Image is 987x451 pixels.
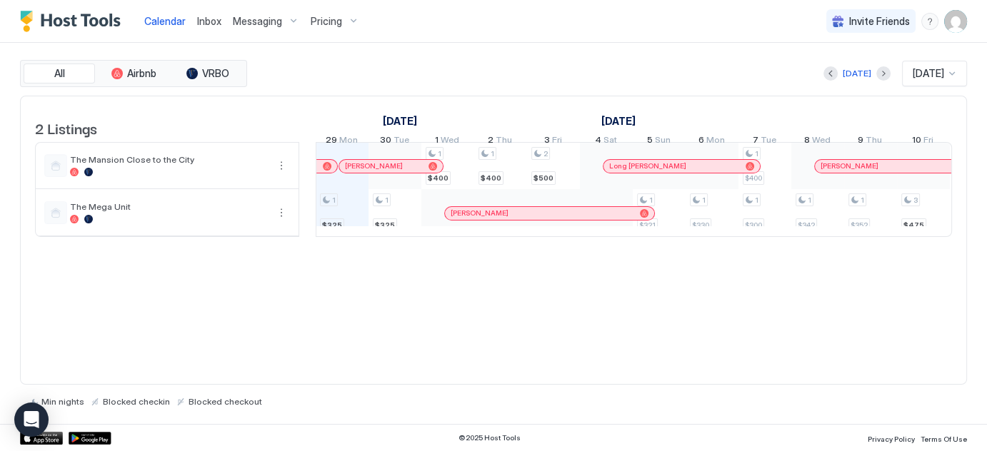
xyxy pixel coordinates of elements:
span: Inbox [197,15,221,27]
a: October 1, 2025 [431,131,463,152]
span: Sun [655,134,671,149]
span: Fri [923,134,933,149]
a: October 6, 2025 [695,131,728,152]
span: $342 [798,221,815,230]
a: October 2, 2025 [484,131,516,152]
button: Airbnb [98,64,169,83]
span: 1 [861,196,864,205]
a: Privacy Policy [868,430,915,445]
span: Privacy Policy [868,435,915,443]
span: The Mega Unit [70,201,267,212]
a: Host Tools Logo [20,11,127,32]
span: Terms Of Use [921,435,967,443]
a: September 14, 2025 [379,111,421,131]
span: 1 [385,196,389,205]
span: 29 [326,134,337,149]
span: 1 [755,149,758,158]
span: $352 [851,221,868,230]
button: VRBO [172,64,244,83]
span: Tue [761,134,776,149]
span: All [54,67,65,80]
div: menu [921,13,938,30]
span: $330 [692,221,709,230]
span: 2 [543,149,548,158]
span: 4 [595,134,601,149]
span: [PERSON_NAME] [345,161,403,171]
span: 30 [380,134,391,149]
span: Airbnb [127,67,156,80]
div: menu [273,157,290,174]
a: Terms Of Use [921,430,967,445]
span: 3 [913,196,918,205]
button: Next month [876,66,891,81]
span: Sat [603,134,617,149]
span: Long [PERSON_NAME] [609,161,686,171]
span: Fri [552,134,562,149]
a: App Store [20,432,63,445]
a: October 5, 2025 [643,131,674,152]
span: Tue [394,134,409,149]
span: 6 [698,134,704,149]
span: © 2025 Host Tools [459,433,521,442]
div: Open Intercom Messenger [14,402,49,437]
span: 1 [755,196,758,205]
span: Thu [496,134,512,149]
span: 3 [544,134,550,149]
span: 1 [649,196,653,205]
a: October 7, 2025 [749,131,780,152]
span: 10 [912,134,921,149]
span: Calendar [144,15,186,27]
span: 1 [808,196,811,205]
a: October 3, 2025 [541,131,566,152]
span: $400 [745,173,762,183]
span: 1 [438,149,441,158]
span: $325 [375,221,395,230]
span: 2 Listings [35,117,97,138]
a: Calendar [144,14,186,29]
span: Wed [441,134,459,149]
span: [DATE] [913,67,944,80]
a: October 8, 2025 [801,131,834,152]
span: 9 [858,134,863,149]
a: Inbox [197,14,221,29]
a: October 1, 2025 [598,111,639,131]
span: 7 [753,134,758,149]
span: 8 [804,134,810,149]
span: 1 [332,196,336,205]
button: [DATE] [841,65,873,82]
div: [DATE] [843,67,871,80]
span: $400 [481,173,501,183]
button: More options [273,157,290,174]
button: Previous month [823,66,838,81]
span: 5 [647,134,653,149]
span: Blocked checkin [103,396,170,407]
span: $400 [428,173,449,183]
span: Mon [706,134,725,149]
a: October 9, 2025 [854,131,886,152]
span: Thu [866,134,882,149]
span: $325 [322,221,342,230]
button: More options [273,204,290,221]
button: All [24,64,95,83]
a: October 4, 2025 [591,131,621,152]
a: October 10, 2025 [908,131,937,152]
span: Min nights [41,396,84,407]
span: Mon [339,134,358,149]
span: 1 [702,196,706,205]
div: User profile [944,10,967,33]
a: September 30, 2025 [376,131,413,152]
span: $500 [533,173,553,183]
div: tab-group [20,60,247,87]
span: 2 [488,134,493,149]
span: Pricing [311,15,342,28]
a: Google Play Store [69,432,111,445]
a: September 29, 2025 [322,131,361,152]
span: 1 [435,134,439,149]
span: Messaging [233,15,282,28]
span: VRBO [202,67,229,80]
span: Blocked checkout [189,396,262,407]
span: [PERSON_NAME] [821,161,878,171]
